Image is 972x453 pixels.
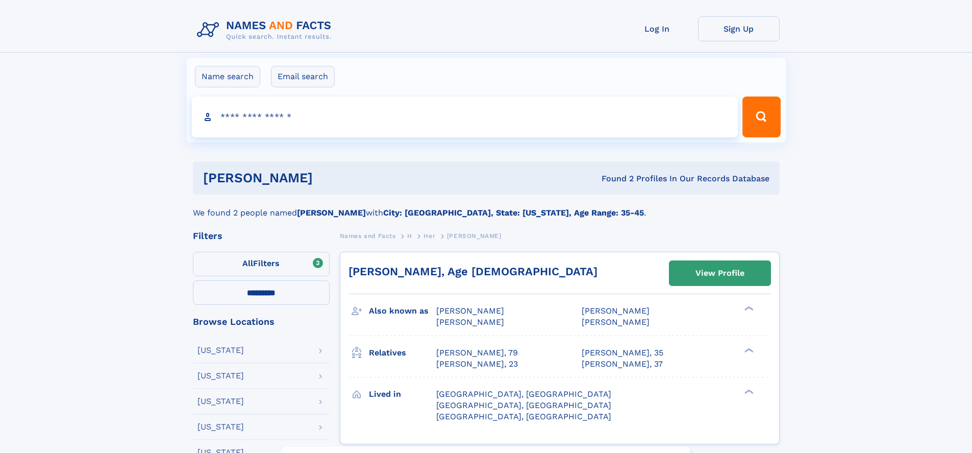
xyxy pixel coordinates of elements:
a: Names and Facts [340,229,396,242]
div: Browse Locations [193,317,330,326]
a: [PERSON_NAME], Age [DEMOGRAPHIC_DATA] [348,265,597,278]
a: [PERSON_NAME], 79 [436,347,518,359]
span: [GEOGRAPHIC_DATA], [GEOGRAPHIC_DATA] [436,412,611,421]
button: Search Button [742,97,780,137]
span: [PERSON_NAME] [436,306,504,316]
h3: Lived in [369,386,436,403]
h3: Also known as [369,302,436,320]
span: All [242,258,253,268]
div: [US_STATE] [197,372,244,380]
a: Sign Up [698,16,780,41]
h1: [PERSON_NAME] [203,172,457,184]
div: ❯ [742,305,754,312]
span: [GEOGRAPHIC_DATA], [GEOGRAPHIC_DATA] [436,400,611,410]
span: [PERSON_NAME] [436,317,504,327]
div: View Profile [695,261,744,285]
b: City: [GEOGRAPHIC_DATA], State: [US_STATE], Age Range: 35-45 [383,208,644,218]
a: Log In [616,16,698,41]
div: ❯ [742,347,754,353]
div: ❯ [742,388,754,395]
span: [GEOGRAPHIC_DATA], [GEOGRAPHIC_DATA] [436,389,611,399]
span: H [407,232,412,240]
span: [PERSON_NAME] [582,317,650,327]
input: search input [192,97,738,137]
div: [US_STATE] [197,346,244,354]
span: [PERSON_NAME] [447,232,502,240]
label: Filters [193,252,330,276]
a: [PERSON_NAME], 37 [582,359,663,370]
img: Logo Names and Facts [193,16,340,44]
a: H [407,229,412,242]
a: [PERSON_NAME], 23 [436,359,518,370]
div: We found 2 people named with . [193,195,780,219]
div: [US_STATE] [197,423,244,431]
div: Found 2 Profiles In Our Records Database [457,173,769,184]
label: Email search [271,66,335,87]
span: [PERSON_NAME] [582,306,650,316]
span: Her [423,232,435,240]
h3: Relatives [369,344,436,362]
a: [PERSON_NAME], 35 [582,347,663,359]
a: View Profile [669,261,770,285]
div: [US_STATE] [197,397,244,406]
a: Her [423,229,435,242]
div: Filters [193,231,330,241]
b: [PERSON_NAME] [297,208,366,218]
label: Name search [195,66,260,87]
